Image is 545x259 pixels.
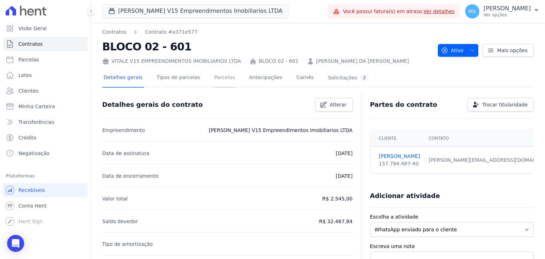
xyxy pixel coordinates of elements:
[370,213,534,221] label: Escolha a atividade
[102,39,432,55] h2: BLOCO 02 - 601
[328,75,369,81] div: Solicitações
[18,56,39,63] span: Parcelas
[459,1,545,21] button: MS [PERSON_NAME] Ver opções
[102,57,241,65] div: VITALE V15 EMPREENDIMENTOS IMOBILIARIOS LTDA
[3,99,88,114] a: Minha Carteira
[18,25,47,32] span: Visão Geral
[326,69,370,88] a: Solicitações2
[3,183,88,197] a: Recebíveis
[18,87,38,94] span: Clientes
[102,28,197,36] nav: Breadcrumb
[322,194,352,203] p: R$ 2.545,00
[18,119,54,126] span: Transferências
[102,126,145,134] p: Empreendimento
[102,4,288,18] button: [PERSON_NAME] V15 Empreendimentos Imobiliarios LTDA
[370,100,437,109] h3: Partes do contrato
[468,98,534,111] a: Trocar titularidade
[102,28,126,36] a: Contratos
[102,172,159,180] p: Data de encerramento
[316,57,409,65] a: [PERSON_NAME] DA [PERSON_NAME]
[155,69,202,88] a: Tipos de parcelas
[3,146,88,160] a: Negativação
[3,84,88,98] a: Clientes
[18,150,50,157] span: Negativação
[3,131,88,145] a: Crédito
[295,69,315,88] a: Carnês
[102,217,138,226] p: Saldo devedor
[438,44,479,57] button: Ativo
[7,235,24,252] div: Open Intercom Messenger
[145,28,197,36] a: Contrato #a371e577
[3,115,88,129] a: Transferências
[102,240,153,248] p: Tipo de amortização
[424,9,455,14] a: Ver detalhes
[18,72,32,79] span: Lotes
[379,160,420,167] div: 157.784.487-40
[102,69,144,88] a: Detalhes gerais
[6,172,85,180] div: Plataformas
[482,101,528,108] span: Trocar titularidade
[360,75,369,81] div: 2
[18,187,45,194] span: Recebíveis
[3,37,88,51] a: Contratos
[336,172,352,180] p: [DATE]
[484,12,531,18] p: Ver opções
[3,68,88,82] a: Lotes
[441,44,464,57] span: Ativo
[3,53,88,67] a: Parcelas
[497,47,528,54] span: Mais opções
[259,57,298,65] a: BLOCO 02 - 601
[483,44,534,57] a: Mais opções
[319,217,352,226] p: R$ 32.467,84
[18,40,43,48] span: Contratos
[370,192,440,200] h3: Adicionar atividade
[3,21,88,35] a: Visão Geral
[213,69,236,88] a: Parcelas
[370,130,424,147] th: Cliente
[102,28,432,36] nav: Breadcrumb
[18,134,37,141] span: Crédito
[3,199,88,213] a: Conta Hent
[18,103,55,110] span: Minha Carteira
[315,98,353,111] a: Alterar
[336,149,352,158] p: [DATE]
[102,194,128,203] p: Valor total
[343,8,455,15] span: Você possui fatura(s) em atraso.
[379,153,420,160] a: [PERSON_NAME]
[330,101,347,108] span: Alterar
[484,5,531,12] p: [PERSON_NAME]
[102,100,203,109] h3: Detalhes gerais do contrato
[469,9,476,14] span: MS
[248,69,284,88] a: Antecipações
[18,202,46,209] span: Conta Hent
[370,243,534,250] label: Escreva uma nota
[102,149,149,158] p: Data de assinatura
[209,126,352,134] p: [PERSON_NAME] V15 Empreendimentos Imobiliarios LTDA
